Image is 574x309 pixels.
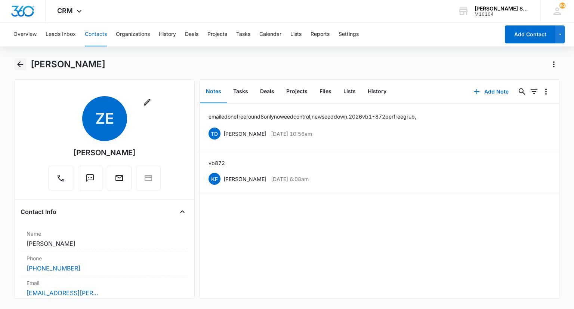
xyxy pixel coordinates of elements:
[227,80,254,103] button: Tasks
[57,7,73,15] span: CRM
[107,177,132,184] a: Email
[73,147,136,158] div: [PERSON_NAME]
[185,22,198,46] button: Deals
[176,206,188,218] button: Close
[209,113,416,120] p: emailed one free round 8 only no weed control, new seed down. 2026 vb 1-8 72 per free grub,
[27,239,182,248] dd: [PERSON_NAME]
[209,173,220,185] span: KF
[223,175,266,183] p: [PERSON_NAME]
[21,251,188,276] div: Phone[PHONE_NUMBER]
[14,58,26,70] button: Back
[27,264,80,273] a: [PHONE_NUMBER]
[200,80,227,103] button: Notes
[78,166,102,190] button: Text
[78,177,102,184] a: Text
[49,177,73,184] a: Call
[259,22,281,46] button: Calendar
[85,22,107,46] button: Contacts
[49,166,73,190] button: Call
[559,3,565,9] div: notifications count
[21,207,56,216] h4: Contact Info
[21,227,188,251] div: Name[PERSON_NAME]
[505,25,555,43] button: Add Contact
[209,128,220,140] span: TD
[223,130,266,138] p: [PERSON_NAME]
[516,86,528,98] button: Search...
[13,22,37,46] button: Overview
[314,80,337,103] button: Files
[254,80,280,103] button: Deals
[528,86,540,98] button: Filters
[337,80,362,103] button: Lists
[116,22,150,46] button: Organizations
[466,83,516,101] button: Add Note
[27,230,182,238] label: Name
[159,22,176,46] button: History
[82,96,127,141] span: ZE
[475,6,529,12] div: account name
[27,254,182,262] label: Phone
[21,276,188,301] div: Email[EMAIL_ADDRESS][PERSON_NAME][DOMAIN_NAME]
[559,3,565,9] span: 60
[27,279,182,287] label: Email
[271,175,309,183] p: [DATE] 6:08am
[548,58,560,70] button: Actions
[475,12,529,17] div: account id
[31,59,105,70] h1: [PERSON_NAME]
[290,22,302,46] button: Lists
[271,130,312,138] p: [DATE] 10:56am
[107,166,132,190] button: Email
[207,22,227,46] button: Projects
[236,22,250,46] button: Tasks
[339,22,359,46] button: Settings
[540,86,552,98] button: Overflow Menu
[280,80,314,103] button: Projects
[311,22,330,46] button: Reports
[209,159,225,167] p: vb8 72
[27,288,101,297] a: [EMAIL_ADDRESS][PERSON_NAME][DOMAIN_NAME]
[46,22,76,46] button: Leads Inbox
[362,80,392,103] button: History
